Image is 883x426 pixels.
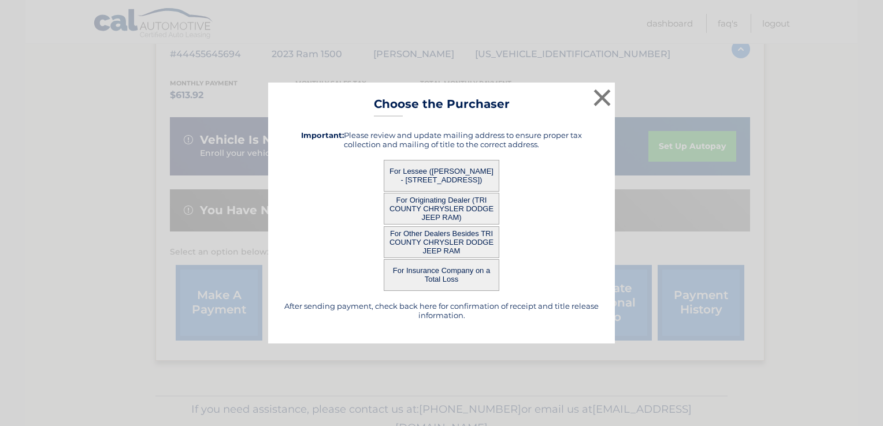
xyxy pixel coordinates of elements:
strong: Important: [301,130,344,140]
button: For Insurance Company on a Total Loss [384,259,499,291]
button: For Originating Dealer (TRI COUNTY CHRYSLER DODGE JEEP RAM) [384,193,499,225]
button: For Lessee ([PERSON_NAME] - [STREET_ADDRESS]) [384,160,499,192]
button: For Other Dealers Besides TRI COUNTY CHRYSLER DODGE JEEP RAM [384,226,499,258]
h3: Choose the Purchaser [374,97,510,117]
h5: After sending payment, check back here for confirmation of receipt and title release information. [283,301,600,320]
h5: Please review and update mailing address to ensure proper tax collection and mailing of title to ... [283,130,600,149]
button: × [591,86,614,109]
